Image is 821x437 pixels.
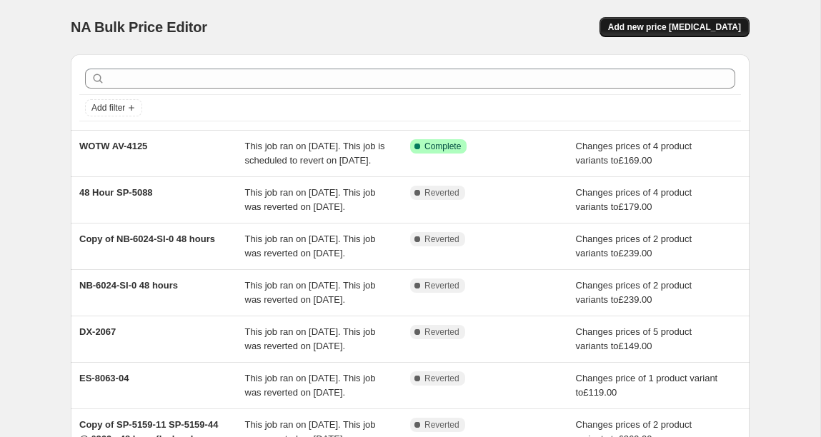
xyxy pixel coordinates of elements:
[424,326,459,338] span: Reverted
[245,373,376,398] span: This job ran on [DATE]. This job was reverted on [DATE].
[79,326,116,337] span: DX-2067
[245,326,376,351] span: This job ran on [DATE]. This job was reverted on [DATE].
[576,280,692,305] span: Changes prices of 2 product variants to
[618,201,652,212] span: £179.00
[576,326,692,351] span: Changes prices of 5 product variants to
[618,341,652,351] span: £149.00
[79,141,147,151] span: WOTW AV-4125
[576,373,718,398] span: Changes price of 1 product variant to
[583,387,617,398] span: £119.00
[576,187,692,212] span: Changes prices of 4 product variants to
[424,233,459,245] span: Reverted
[576,233,692,258] span: Changes prices of 2 product variants to
[424,373,459,384] span: Reverted
[91,102,125,114] span: Add filter
[618,248,652,258] span: £239.00
[79,187,153,198] span: 48 Hour SP-5088
[245,233,376,258] span: This job ran on [DATE]. This job was reverted on [DATE].
[618,155,652,166] span: £169.00
[424,419,459,431] span: Reverted
[424,141,461,152] span: Complete
[618,294,652,305] span: £239.00
[245,141,385,166] span: This job ran on [DATE]. This job is scheduled to revert on [DATE].
[424,280,459,291] span: Reverted
[245,280,376,305] span: This job ran on [DATE]. This job was reverted on [DATE].
[85,99,142,116] button: Add filter
[79,373,129,383] span: ES-8063-04
[424,187,459,199] span: Reverted
[245,187,376,212] span: This job ran on [DATE]. This job was reverted on [DATE].
[608,21,741,33] span: Add new price [MEDICAL_DATA]
[79,280,178,291] span: NB-6024-SI-0 48 hours
[79,233,215,244] span: Copy of NB-6024-SI-0 48 hours
[576,141,692,166] span: Changes prices of 4 product variants to
[71,19,207,35] span: NA Bulk Price Editor
[599,17,750,37] button: Add new price [MEDICAL_DATA]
